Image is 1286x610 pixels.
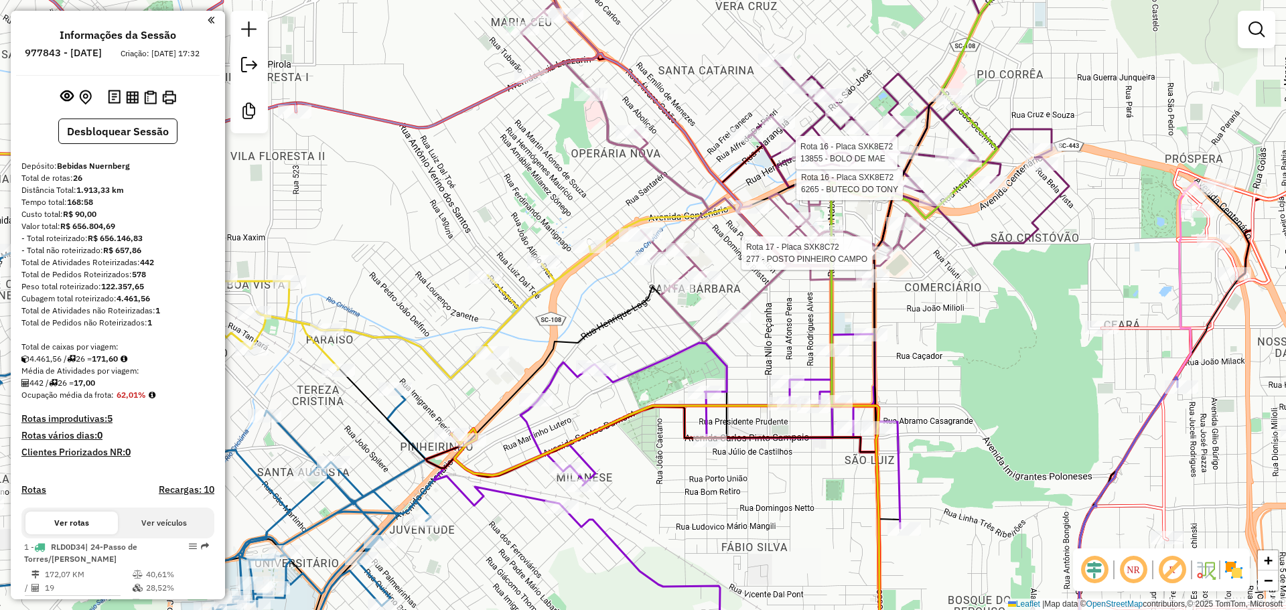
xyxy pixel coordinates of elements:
div: - Total roteirizado: [21,232,214,244]
td: / [24,581,31,595]
a: Zoom out [1258,570,1278,591]
strong: 442 [140,257,154,267]
a: Clique aqui para minimizar o painel [208,12,214,27]
div: Média de Atividades por viagem: [21,365,214,377]
strong: 26 [73,173,82,183]
strong: 62,01% [117,390,146,400]
strong: R$ 657,86 [103,245,141,255]
h4: Informações da Sessão [60,29,176,42]
i: % de utilização da cubagem [133,584,143,592]
h6: 977843 - [DATE] [25,47,102,59]
div: Total de Pedidos Roteirizados: [21,269,214,281]
div: 442 / 26 = [21,377,214,389]
div: Criação: [DATE] 17:32 [115,48,205,60]
a: Exibir filtros [1243,16,1270,43]
div: - Total não roteirizado: [21,244,214,256]
a: Rotas [21,484,46,495]
h4: Rotas improdutivas: [21,413,214,425]
div: Tempo total: [21,196,214,208]
div: Depósito: [21,160,214,172]
strong: 1.913,33 km [76,185,124,195]
em: Opções [189,542,197,550]
strong: R$ 90,00 [63,209,96,219]
div: Total de Atividades Roteirizadas: [21,256,214,269]
strong: Bebidas Nuernberg [57,161,130,171]
td: 172,07 KM [44,568,132,581]
strong: 122.357,65 [101,281,144,291]
strong: 168:58 [67,197,93,207]
div: Map data © contributors,© 2025 TomTom, Microsoft [1005,599,1286,610]
i: Total de rotas [67,355,76,363]
strong: 0 [125,446,131,458]
strong: 17,00 [74,378,95,388]
div: 4.461,56 / 26 = [21,353,214,365]
a: Exportar sessão [236,52,263,82]
span: − [1264,572,1273,589]
em: Rota exportada [201,542,209,550]
span: RLD0D34 [51,542,85,552]
strong: 578 [132,269,146,279]
div: Total de Pedidos não Roteirizados: [21,317,214,329]
button: Visualizar relatório de Roteirização [123,88,141,106]
span: + [1264,552,1273,568]
strong: 4.461,56 [117,293,150,303]
div: Custo total: [21,208,214,220]
img: Fluxo de ruas [1195,559,1216,581]
h4: Rotas vários dias: [21,430,214,441]
div: Cubagem total roteirizado: [21,293,214,305]
strong: R$ 656.804,69 [60,221,115,231]
span: Ocupação média da frota: [21,390,114,400]
button: Desbloquear Sessão [58,119,177,144]
div: Peso total roteirizado: [21,281,214,293]
a: Zoom in [1258,550,1278,570]
strong: R$ 656.146,83 [88,233,143,243]
button: Imprimir Rotas [159,88,179,107]
i: Distância Total [31,570,40,579]
strong: 5 [107,412,113,425]
img: Exibir/Ocultar setores [1223,559,1244,581]
strong: 1 [155,305,160,315]
div: Valor total: [21,220,214,232]
td: 40,61% [145,568,209,581]
button: Centralizar mapa no depósito ou ponto de apoio [76,87,94,108]
span: Ocultar deslocamento [1078,554,1111,586]
button: Visualizar Romaneio [141,88,159,107]
i: Total de Atividades [21,379,29,387]
span: Exibir rótulo [1156,554,1188,586]
span: | [1042,599,1044,609]
span: 1 - [24,542,137,564]
i: Meta Caixas/viagem: 1,00 Diferença: 170,60 [121,355,127,363]
i: % de utilização do peso [133,570,143,579]
a: OpenStreetMap [1086,599,1143,609]
span: Ocultar NR [1117,554,1149,586]
div: Distância Total: [21,184,214,196]
a: Leaflet [1008,599,1040,609]
button: Ver veículos [118,512,210,534]
button: Exibir sessão original [58,86,76,108]
em: Média calculada utilizando a maior ocupação (%Peso ou %Cubagem) de cada rota da sessão. Rotas cro... [149,391,155,399]
div: Total de Atividades não Roteirizadas: [21,305,214,317]
strong: 0 [97,429,102,441]
td: 28,52% [145,581,209,595]
button: Ver rotas [25,512,118,534]
h4: Clientes Priorizados NR: [21,447,214,458]
strong: 1 [147,317,152,327]
td: = [24,597,31,610]
td: 19 [44,581,132,595]
td: 08:25 [145,597,209,610]
h4: Recargas: 10 [159,484,214,495]
a: Nova sessão e pesquisa [236,16,263,46]
a: Criar modelo [236,98,263,128]
div: Total de rotas: [21,172,214,184]
button: Logs desbloquear sessão [105,87,123,108]
strong: 171,60 [92,354,118,364]
i: Total de Atividades [31,584,40,592]
i: Cubagem total roteirizado [21,355,29,363]
i: Total de rotas [49,379,58,387]
td: 9,06 KM [44,597,132,610]
div: Total de caixas por viagem: [21,341,214,353]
